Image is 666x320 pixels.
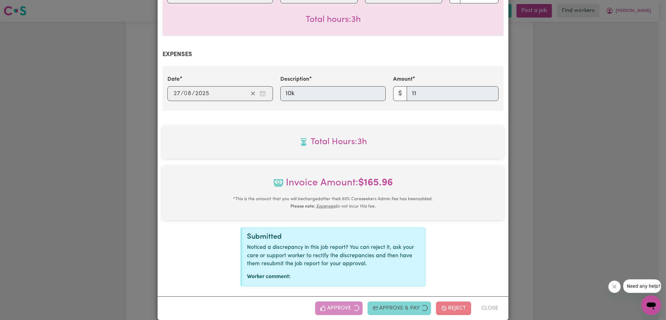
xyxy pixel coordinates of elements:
[316,204,335,209] u: Expenses
[247,244,420,268] p: Noticed a discrepancy in this job report? You can reject it, ask your care or support worker to r...
[280,75,309,83] label: Description
[393,75,413,83] label: Amount
[247,274,290,279] strong: Worker comment:
[641,295,661,315] iframe: Button to launch messaging window
[167,176,499,195] span: Invoice Amount:
[358,178,393,188] b: $ 165.96
[192,90,195,97] span: /
[258,89,268,98] button: Enter the date of expense
[173,89,181,98] input: --
[162,51,504,58] h2: Expenses
[181,90,184,97] span: /
[167,136,499,148] span: Total hours worked: 3 hours
[195,89,209,98] input: ----
[167,75,180,83] label: Date
[290,204,315,209] b: Please note:
[248,89,258,98] button: Clear date
[233,197,433,209] small: This is the amount that you will be charged after the 9.90 % Careseekers Admin Fee has been added...
[393,86,407,101] span: $
[247,233,282,241] span: Submitted
[306,15,361,24] span: Total hours worked: 3 hours
[184,89,192,98] input: --
[184,91,187,97] span: 0
[623,279,661,293] iframe: Message from company
[608,281,621,293] iframe: Close message
[280,86,386,101] input: 10k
